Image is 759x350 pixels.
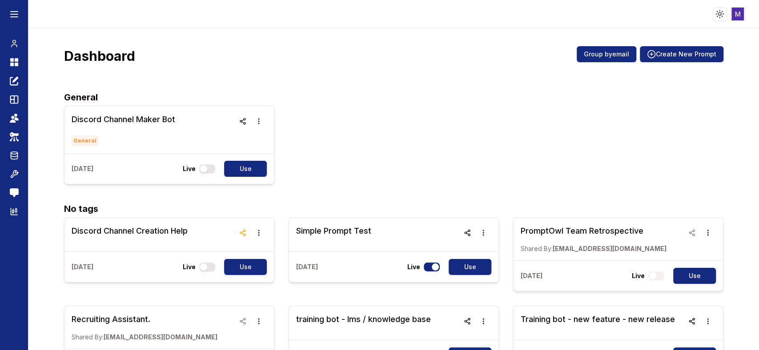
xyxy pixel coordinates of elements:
h3: Training bot - new feature - new release [521,313,675,326]
span: General [72,135,98,146]
a: Use [219,161,267,177]
button: Use [449,259,491,275]
p: Live [407,262,420,271]
h3: training bot - lms / knowledge base [296,313,431,326]
span: Shared By: [72,333,104,341]
button: Group byemail [577,46,636,62]
a: PromptOwl Team RetrospectiveShared By:[EMAIL_ADDRESS][DOMAIN_NAME] [521,225,667,253]
p: [EMAIL_ADDRESS][DOMAIN_NAME] [521,244,667,253]
button: Use [224,161,267,177]
a: Training bot - new feature - new release [521,313,675,333]
button: Create New Prompt [640,46,723,62]
h2: General [64,91,723,104]
img: feedback [10,188,19,197]
a: Simple Prompt Test [296,225,371,244]
p: Live [183,262,196,271]
p: [DATE] [296,262,318,271]
h3: PromptOwl Team Retrospective [521,225,667,237]
p: [EMAIL_ADDRESS][DOMAIN_NAME] [72,333,217,342]
span: Shared By: [521,245,553,252]
a: Use [668,268,716,284]
button: Use [224,259,267,275]
a: Discord Channel Creation Help [72,225,188,244]
p: [DATE] [72,164,93,173]
a: Discord Channel Maker BotGeneral [72,113,175,146]
h3: Discord Channel Creation Help [72,225,188,237]
h2: No tags [64,202,723,215]
p: [DATE] [72,262,93,271]
p: [DATE] [521,271,542,280]
h3: Discord Channel Maker Bot [72,113,175,126]
a: Recruiting Assistant.Shared By:[EMAIL_ADDRESS][DOMAIN_NAME] [72,313,217,342]
h3: Dashboard [64,48,135,64]
p: Live [632,271,645,280]
h3: Recruiting Assistant. [72,313,217,326]
a: training bot - lms / knowledge base [296,313,431,333]
h3: Simple Prompt Test [296,225,371,237]
a: Use [219,259,267,275]
p: Live [183,164,196,173]
img: ACg8ocI3K3aSuzFEhhGVEpmOL6RR35L8WCnUE51r3YfROrWe52VSEg=s96-c [731,8,744,20]
button: Use [673,268,716,284]
a: Use [443,259,491,275]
